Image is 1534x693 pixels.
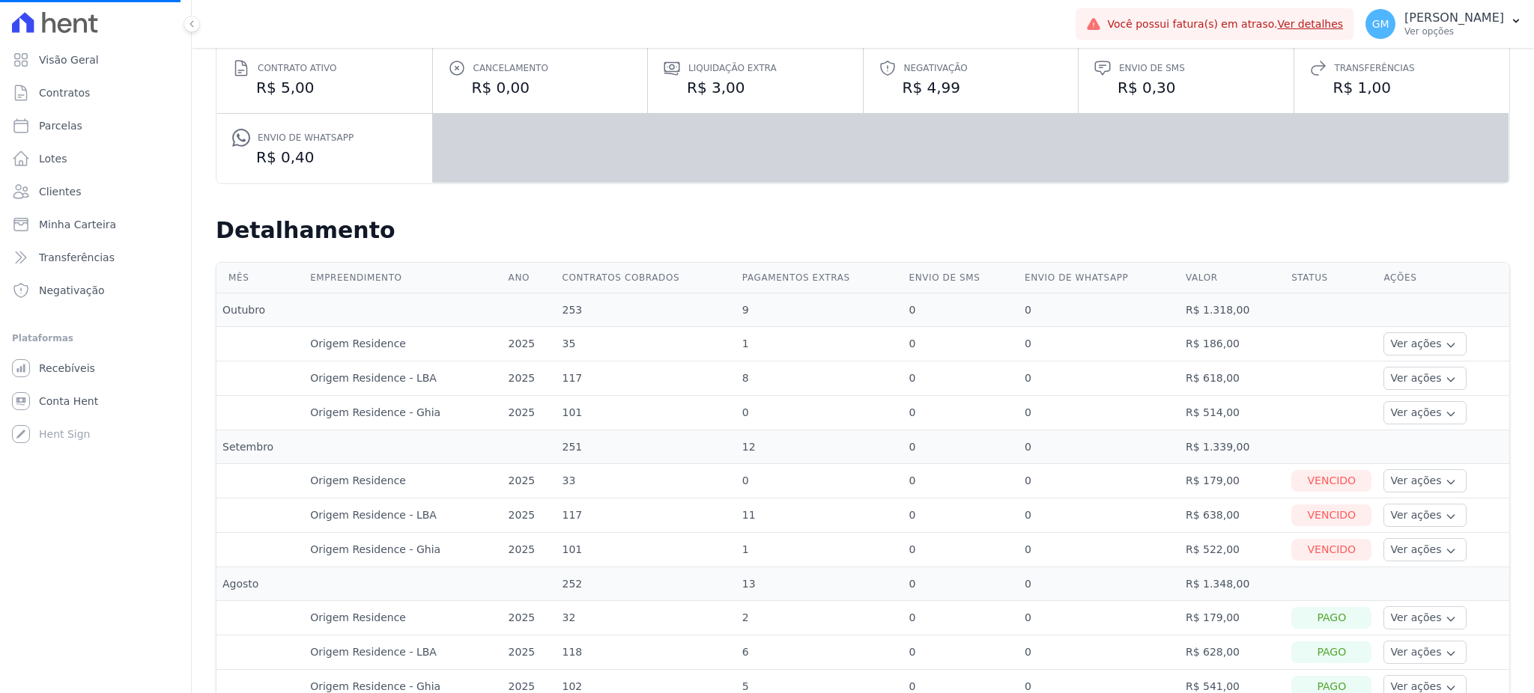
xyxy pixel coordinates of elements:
td: R$ 522,00 [1180,533,1285,567]
td: 8 [736,361,903,396]
td: 2025 [503,601,557,635]
td: 252 [556,567,736,601]
button: Ver ações [1383,401,1466,424]
button: Ver ações [1383,641,1466,664]
button: Ver ações [1383,606,1466,629]
a: Lotes [6,144,185,174]
a: Clientes [6,177,185,207]
dd: R$ 5,00 [232,77,417,98]
button: GM [PERSON_NAME] Ver opções [1353,3,1534,45]
td: 9 [736,293,903,327]
th: Status [1285,263,1377,293]
td: Origem Residence [304,601,502,635]
a: Minha Carteira [6,210,185,239]
h2: Detalhamento [216,217,1510,244]
th: Ano [503,263,557,293]
td: 2025 [503,533,557,567]
td: R$ 628,00 [1180,635,1285,670]
td: 0 [903,533,1019,567]
td: 0 [903,464,1019,498]
td: Origem Residence [304,464,502,498]
span: Transferências [39,250,115,265]
td: 0 [736,396,903,430]
span: Parcelas [39,118,82,133]
td: 2025 [503,464,557,498]
td: 0 [736,464,903,498]
td: R$ 514,00 [1180,396,1285,430]
td: 253 [556,293,736,327]
td: Origem Residence - LBA [304,498,502,533]
button: Ver ações [1383,332,1466,355]
span: Você possui fatura(s) em atraso. [1107,16,1343,32]
td: 118 [556,635,736,670]
span: Lotes [39,151,67,166]
a: Negativação [6,275,185,305]
span: Contratos [39,85,90,100]
td: 6 [736,635,903,670]
td: 101 [556,396,736,430]
td: Setembro [216,430,304,464]
div: Vencido [1291,539,1371,561]
span: Contrato ativo [258,61,336,76]
td: 12 [736,430,903,464]
td: 0 [1019,293,1180,327]
td: R$ 1.318,00 [1180,293,1285,327]
td: 0 [903,361,1019,396]
td: 2 [736,601,903,635]
dd: R$ 1,00 [1309,77,1494,98]
a: Conta Hent [6,386,185,416]
td: R$ 179,00 [1180,464,1285,498]
div: Pago [1291,641,1371,663]
div: Plataformas [12,329,179,347]
button: Ver ações [1383,538,1466,561]
td: 0 [1019,464,1180,498]
span: Clientes [39,184,81,199]
td: Agosto [216,567,304,601]
p: [PERSON_NAME] [1404,10,1504,25]
td: R$ 638,00 [1180,498,1285,533]
td: 2025 [503,498,557,533]
button: Ver ações [1383,504,1466,527]
td: 2025 [503,635,557,670]
span: Recebíveis [39,361,95,376]
td: 11 [736,498,903,533]
td: 0 [1019,498,1180,533]
td: 0 [1019,635,1180,670]
td: 0 [903,430,1019,464]
td: R$ 179,00 [1180,601,1285,635]
a: Transferências [6,242,185,272]
td: 0 [903,498,1019,533]
td: 0 [903,567,1019,601]
dd: R$ 3,00 [663,77,848,98]
span: Envio de Whatsapp [258,130,354,145]
span: Negativação [39,283,105,298]
th: Envio de Whatsapp [1019,263,1180,293]
td: 0 [1019,601,1180,635]
td: Origem Residence - LBA [304,361,502,396]
dd: R$ 4,99 [879,77,1064,98]
td: 0 [1019,430,1180,464]
span: Cancelamento [473,61,548,76]
td: Origem Residence - Ghia [304,396,502,430]
span: Negativação [904,61,968,76]
td: 0 [903,601,1019,635]
td: 1 [736,533,903,567]
td: 2025 [503,396,557,430]
div: Pago [1291,607,1371,629]
td: 33 [556,464,736,498]
td: Outubro [216,293,304,327]
th: Contratos cobrados [556,263,736,293]
button: Ver ações [1383,367,1466,390]
td: 0 [1019,327,1180,361]
td: 0 [1019,396,1180,430]
span: GM [1372,19,1389,29]
th: Pagamentos extras [736,263,903,293]
td: 35 [556,327,736,361]
dd: R$ 0,30 [1094,77,1279,98]
td: Origem Residence - Ghia [304,533,502,567]
td: R$ 1.348,00 [1180,567,1285,601]
span: Conta Hent [39,394,98,409]
td: 0 [903,635,1019,670]
p: Ver opções [1404,25,1504,37]
td: R$ 618,00 [1180,361,1285,396]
